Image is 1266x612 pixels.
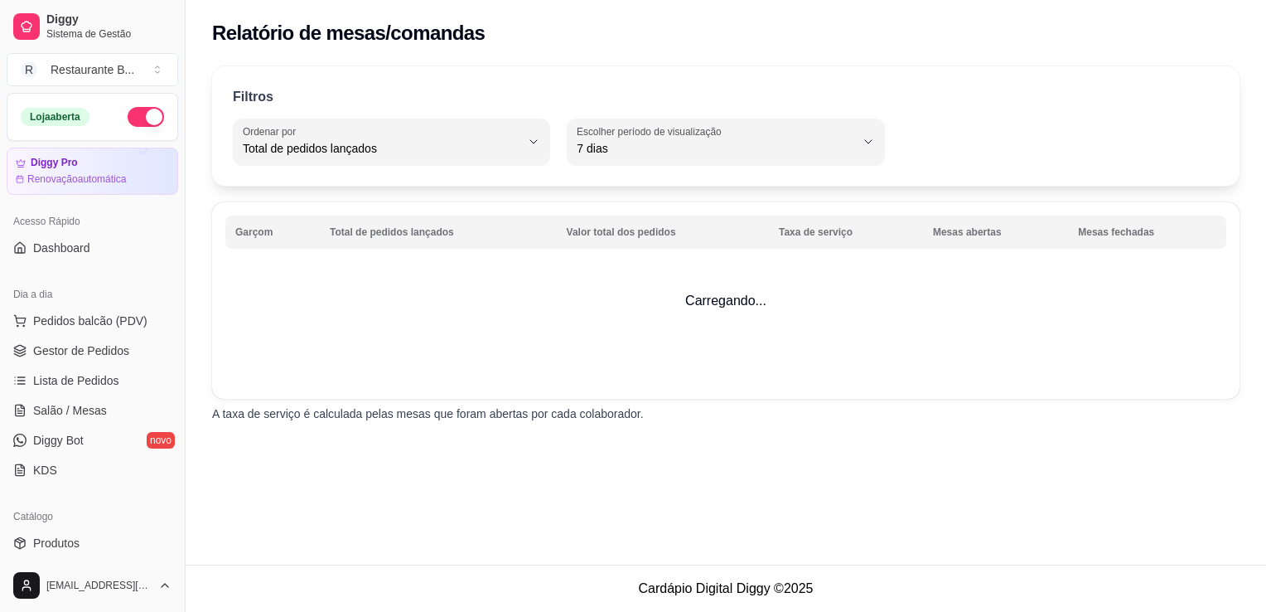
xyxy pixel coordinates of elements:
h2: Relatório de mesas/comandas [212,20,485,46]
span: R [21,61,37,78]
a: Salão / Mesas [7,397,178,424]
label: Ordenar por [243,124,302,138]
a: Diggy ProRenovaçãoautomática [7,148,178,195]
a: KDS [7,457,178,483]
button: Alterar Status [128,107,164,127]
span: Pedidos balcão (PDV) [33,313,147,329]
article: Renovação automática [27,172,126,186]
div: Restaurante B ... [51,61,134,78]
button: Pedidos balcão (PDV) [7,308,178,334]
span: Lista de Pedidos [33,372,119,389]
a: Dashboard [7,235,178,261]
div: Acesso Rápido [7,208,178,235]
td: Carregando... [212,202,1239,399]
a: Produtos [7,530,178,556]
span: Salão / Mesas [33,402,107,419]
span: 7 dias [577,140,854,157]
div: Catálogo [7,503,178,530]
a: Diggy Botnovo [7,427,178,454]
span: Produtos [33,535,80,551]
span: Sistema de Gestão [46,27,172,41]
button: Select a team [7,53,178,86]
footer: Cardápio Digital Diggy © 2025 [186,565,1266,612]
div: Loja aberta [21,108,89,126]
label: Escolher período de visualização [577,124,727,138]
div: Dia a dia [7,281,178,308]
a: Gestor de Pedidos [7,338,178,364]
span: KDS [33,462,57,478]
a: Lista de Pedidos [7,367,178,394]
span: Gestor de Pedidos [33,342,129,359]
span: [EMAIL_ADDRESS][DOMAIN_NAME] [46,579,152,592]
span: Total de pedidos lançados [243,140,520,157]
span: Diggy Bot [33,432,84,449]
button: Escolher período de visualização7 dias [567,119,884,165]
span: Dashboard [33,240,90,256]
a: DiggySistema de Gestão [7,7,178,46]
button: [EMAIL_ADDRESS][DOMAIN_NAME] [7,566,178,605]
button: Ordenar porTotal de pedidos lançados [233,119,550,165]
span: Diggy [46,12,172,27]
p: Filtros [233,87,273,107]
article: Diggy Pro [31,157,78,169]
p: A taxa de serviço é calculada pelas mesas que foram abertas por cada colaborador. [212,406,1239,422]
